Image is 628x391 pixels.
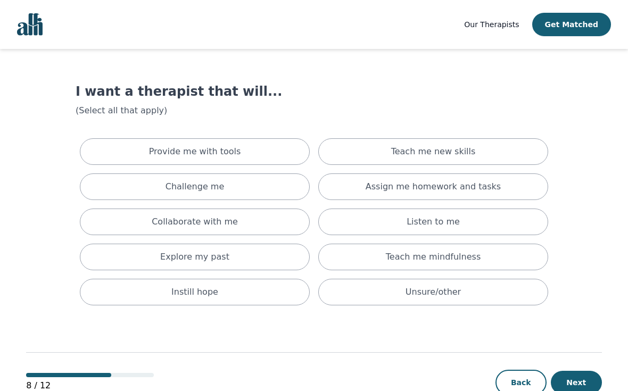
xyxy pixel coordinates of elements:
[366,180,501,193] p: Assign me homework and tasks
[171,286,218,298] p: Instill hope
[391,145,476,158] p: Teach me new skills
[532,13,611,36] button: Get Matched
[406,286,461,298] p: Unsure/other
[166,180,225,193] p: Challenge me
[152,215,238,228] p: Collaborate with me
[149,145,241,158] p: Provide me with tools
[76,104,552,117] p: (Select all that apply)
[464,20,519,29] span: Our Therapists
[17,13,43,36] img: alli logo
[160,251,229,263] p: Explore my past
[76,83,552,100] h1: I want a therapist that will...
[407,215,460,228] p: Listen to me
[386,251,481,263] p: Teach me mindfulness
[464,18,519,31] a: Our Therapists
